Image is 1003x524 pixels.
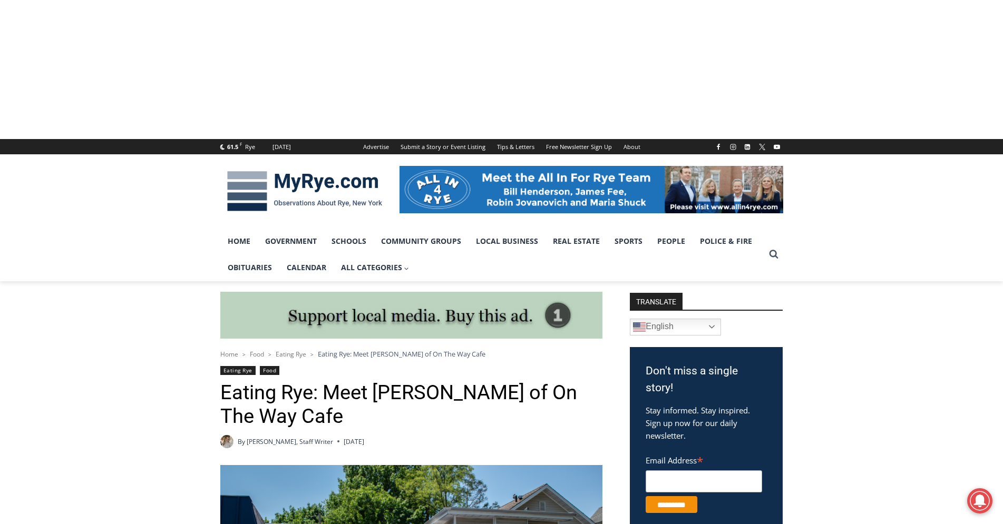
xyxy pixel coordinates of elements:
[491,139,540,154] a: Tips & Letters
[646,404,767,442] p: Stay informed. Stay inspired. Sign up now for our daily newsletter.
[258,228,324,254] a: Government
[650,228,693,254] a: People
[220,292,602,339] img: support local media, buy this ad
[242,351,246,358] span: >
[469,228,546,254] a: Local Business
[268,351,271,358] span: >
[395,139,491,154] a: Submit a Story or Event Listing
[272,142,291,152] div: [DATE]
[607,228,650,254] a: Sports
[630,293,683,310] strong: TRANSLATE
[220,435,233,448] img: (PHOTO: MyRye.com Summer 2023 intern Beatrice Larzul.)
[276,350,306,359] a: Eating Rye
[220,381,602,429] h1: Eating Rye: Meet [PERSON_NAME] of On The Way Cafe
[227,143,238,151] span: 61.5
[764,245,783,264] button: View Search Form
[220,228,258,254] a: Home
[238,437,245,447] span: By
[756,141,768,153] a: X
[646,363,767,396] h3: Don't miss a single story!
[341,262,410,273] span: All Categories
[400,166,783,213] img: All in for Rye
[220,254,279,281] a: Obituaries
[633,321,646,333] img: en
[260,366,279,375] a: Food
[279,254,334,281] a: Calendar
[712,141,725,153] a: Facebook
[220,350,238,359] a: Home
[220,349,602,359] nav: Breadcrumbs
[646,450,762,469] label: Email Address
[357,139,395,154] a: Advertise
[250,350,264,359] a: Food
[310,351,314,358] span: >
[693,228,759,254] a: Police & Fire
[344,437,364,447] time: [DATE]
[220,228,764,281] nav: Primary Navigation
[727,141,739,153] a: Instagram
[540,139,618,154] a: Free Newsletter Sign Up
[220,435,233,448] a: Author image
[324,228,374,254] a: Schools
[245,142,255,152] div: Rye
[220,366,256,375] a: Eating Rye
[357,139,646,154] nav: Secondary Navigation
[374,228,469,254] a: Community Groups
[546,228,607,254] a: Real Estate
[318,349,485,359] span: Eating Rye: Meet [PERSON_NAME] of On The Way Cafe
[220,164,389,219] img: MyRye.com
[618,139,646,154] a: About
[247,437,333,446] a: [PERSON_NAME], Staff Writer
[240,141,242,147] span: F
[771,141,783,153] a: YouTube
[630,319,721,335] a: English
[741,141,754,153] a: Linkedin
[334,254,417,281] a: All Categories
